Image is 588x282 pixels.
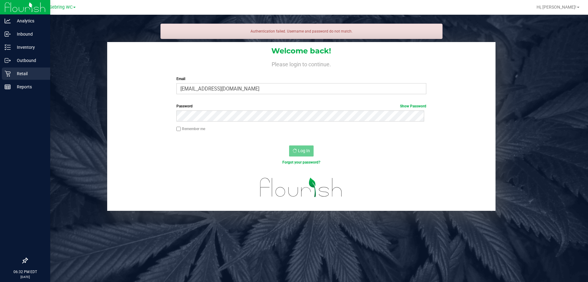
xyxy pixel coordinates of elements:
[176,76,426,82] label: Email
[49,5,73,10] span: Sebring WC
[400,104,426,108] a: Show Password
[5,84,11,90] inline-svg: Reports
[107,47,496,55] h1: Welcome back!
[3,269,47,275] p: 06:32 PM EDT
[107,60,496,68] h4: Please login to continue.
[253,172,350,203] img: flourish_logo.svg
[5,31,11,37] inline-svg: Inbound
[11,44,47,51] p: Inventory
[11,30,47,38] p: Inbound
[11,17,47,25] p: Analytics
[3,275,47,279] p: [DATE]
[5,57,11,64] inline-svg: Outbound
[11,83,47,91] p: Reports
[5,44,11,50] inline-svg: Inventory
[289,145,314,156] button: Log In
[176,104,193,108] span: Password
[160,24,443,39] div: Authentication failed. Username and password do not match.
[5,71,11,77] inline-svg: Retail
[176,127,181,131] input: Remember me
[282,160,320,164] a: Forgot your password?
[5,18,11,24] inline-svg: Analytics
[537,5,576,10] span: Hi, [PERSON_NAME]!
[11,70,47,77] p: Retail
[298,148,310,153] span: Log In
[176,126,205,132] label: Remember me
[11,57,47,64] p: Outbound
